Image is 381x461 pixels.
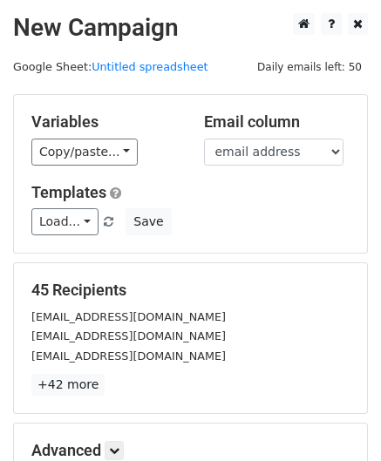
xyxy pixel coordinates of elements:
[204,112,350,132] h5: Email column
[31,441,350,460] h5: Advanced
[31,139,138,166] a: Copy/paste...
[31,329,226,342] small: [EMAIL_ADDRESS][DOMAIN_NAME]
[31,310,226,323] small: [EMAIL_ADDRESS][DOMAIN_NAME]
[92,60,208,73] a: Untitled spreadsheet
[31,183,106,201] a: Templates
[31,374,105,396] a: +42 more
[31,281,350,300] h5: 45 Recipients
[294,377,381,461] iframe: Chat Widget
[251,60,368,73] a: Daily emails left: 50
[31,112,178,132] h5: Variables
[31,208,99,235] a: Load...
[31,349,226,363] small: [EMAIL_ADDRESS][DOMAIN_NAME]
[251,58,368,77] span: Daily emails left: 50
[13,60,208,73] small: Google Sheet:
[126,208,171,235] button: Save
[13,13,368,43] h2: New Campaign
